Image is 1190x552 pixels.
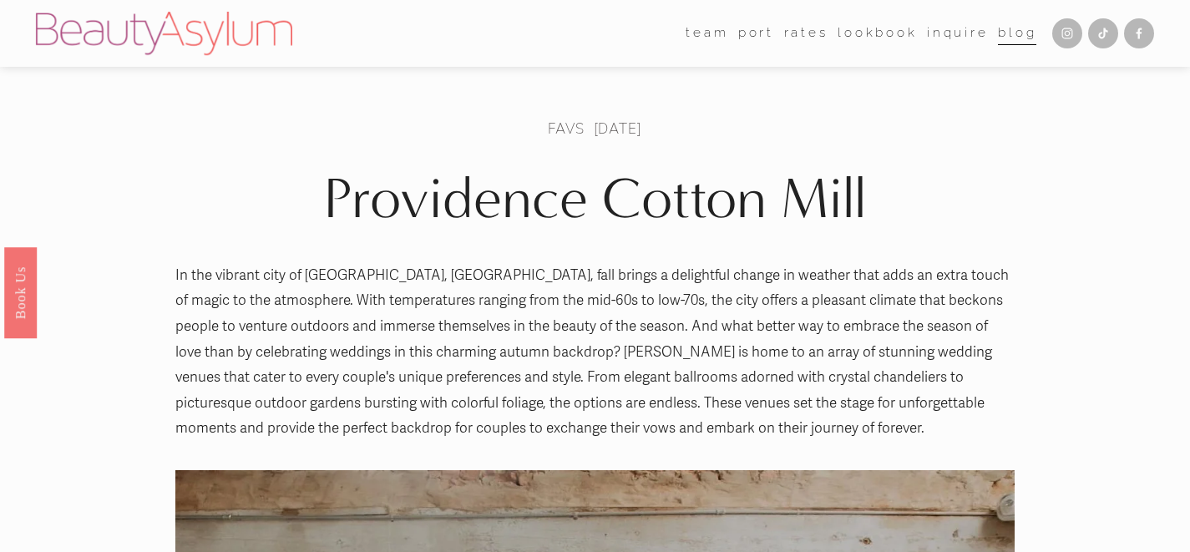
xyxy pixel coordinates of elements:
[1124,18,1154,48] a: Facebook
[784,21,828,47] a: Rates
[838,21,918,47] a: Lookbook
[548,119,584,138] a: Favs
[175,263,1015,442] p: In the vibrant city of [GEOGRAPHIC_DATA], [GEOGRAPHIC_DATA], fall brings a delightful change in w...
[738,21,774,47] a: port
[927,21,989,47] a: Inquire
[1088,18,1118,48] a: TikTok
[998,21,1036,47] a: Blog
[36,12,292,55] img: Beauty Asylum | Bridal Hair &amp; Makeup Charlotte &amp; Atlanta
[594,119,642,138] span: [DATE]
[686,22,728,45] span: team
[1052,18,1082,48] a: Instagram
[175,165,1015,234] h1: Providence Cotton Mill
[686,21,728,47] a: folder dropdown
[4,246,37,337] a: Book Us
